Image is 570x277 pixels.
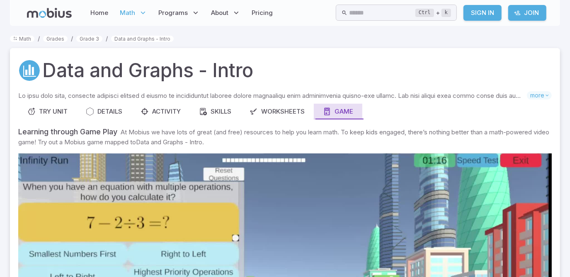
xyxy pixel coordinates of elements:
[211,8,229,17] span: About
[441,9,451,17] kbd: k
[76,36,102,42] a: Grade 3
[86,107,122,116] div: Details
[106,34,108,43] li: /
[250,107,305,116] div: Worksheets
[415,9,434,17] kbd: Ctrl
[43,36,68,42] a: Grades
[120,8,136,17] span: Math
[71,34,73,43] li: /
[250,3,276,22] a: Pricing
[42,56,253,85] h1: Data and Graphs - Intro
[38,34,40,43] li: /
[18,59,41,82] a: Data/Graphing
[159,8,188,17] span: Programs
[111,36,174,42] a: Data and Graphs - Intro
[141,107,181,116] div: Activity
[415,8,451,18] div: +
[88,3,111,22] a: Home
[18,128,549,146] p: At Mobius we have lots of great (and free) resources to help you learn math. To keep kids engaged...
[10,34,560,43] nav: breadcrumb
[10,36,34,42] a: Math
[18,127,117,136] h5: Learning through Game Play
[508,5,546,21] a: Join
[323,107,353,116] div: Game
[199,107,231,116] div: Skills
[463,5,502,21] a: Sign In
[18,91,527,100] p: Lo ipsu dolo sita, consecte adipisci elitsed d eiusmo te incididuntut laboree dolore magnaaliqu e...
[27,107,68,116] div: Try Unit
